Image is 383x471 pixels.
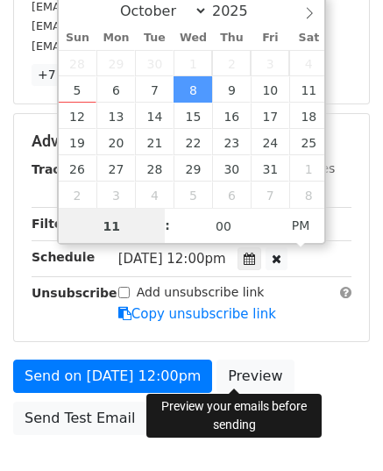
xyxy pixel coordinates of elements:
strong: Filters [32,217,76,231]
span: October 1, 2025 [174,50,212,76]
a: Send on [DATE] 12:00pm [13,360,212,393]
strong: Schedule [32,250,95,264]
span: October 16, 2025 [212,103,251,129]
a: Copy unsubscribe link [118,306,276,322]
span: October 24, 2025 [251,129,289,155]
span: October 23, 2025 [212,129,251,155]
span: November 3, 2025 [96,182,135,208]
span: October 25, 2025 [289,129,328,155]
span: Wed [174,32,212,44]
strong: Tracking [32,162,90,176]
span: November 1, 2025 [289,155,328,182]
span: Mon [96,32,135,44]
span: Fri [251,32,289,44]
h5: Advanced [32,132,351,151]
span: October 12, 2025 [59,103,97,129]
span: September 29, 2025 [96,50,135,76]
span: November 8, 2025 [289,182,328,208]
span: October 17, 2025 [251,103,289,129]
iframe: Chat Widget [295,387,383,471]
span: October 20, 2025 [96,129,135,155]
div: Preview your emails before sending [146,394,322,438]
input: Minute [170,209,277,244]
span: October 19, 2025 [59,129,97,155]
span: October 6, 2025 [96,76,135,103]
span: October 27, 2025 [96,155,135,182]
span: September 28, 2025 [59,50,97,76]
span: October 9, 2025 [212,76,251,103]
span: Tue [135,32,174,44]
span: October 11, 2025 [289,76,328,103]
span: November 7, 2025 [251,182,289,208]
span: October 30, 2025 [212,155,251,182]
span: [DATE] 12:00pm [118,251,226,267]
strong: Unsubscribe [32,286,117,300]
label: Add unsubscribe link [137,283,265,302]
span: October 7, 2025 [135,76,174,103]
span: October 13, 2025 [96,103,135,129]
small: [EMAIL_ADDRESS][DOMAIN_NAME] [32,19,227,32]
span: Thu [212,32,251,44]
span: October 18, 2025 [289,103,328,129]
span: October 21, 2025 [135,129,174,155]
span: Sat [289,32,328,44]
span: October 3, 2025 [251,50,289,76]
span: October 26, 2025 [59,155,97,182]
span: Click to toggle [277,208,325,243]
span: October 5, 2025 [59,76,97,103]
a: Preview [216,360,294,393]
a: +7 more [32,64,97,86]
span: October 8, 2025 [174,76,212,103]
input: Year [208,3,271,19]
span: November 2, 2025 [59,182,97,208]
span: November 6, 2025 [212,182,251,208]
span: October 14, 2025 [135,103,174,129]
span: October 15, 2025 [174,103,212,129]
span: October 10, 2025 [251,76,289,103]
span: October 4, 2025 [289,50,328,76]
span: : [165,208,170,243]
input: Hour [59,209,166,244]
small: [EMAIL_ADDRESS][DOMAIN_NAME] [32,39,227,53]
span: October 28, 2025 [135,155,174,182]
span: September 30, 2025 [135,50,174,76]
span: October 2, 2025 [212,50,251,76]
span: November 4, 2025 [135,182,174,208]
a: Send Test Email [13,402,146,435]
span: October 31, 2025 [251,155,289,182]
span: October 22, 2025 [174,129,212,155]
span: October 29, 2025 [174,155,212,182]
span: November 5, 2025 [174,182,212,208]
span: Sun [59,32,97,44]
